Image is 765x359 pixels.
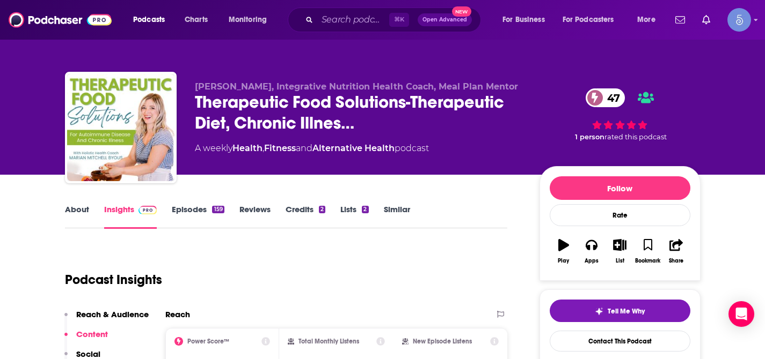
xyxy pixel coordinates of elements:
button: Show profile menu [727,8,751,32]
h2: Reach [165,309,190,319]
a: Lists2 [340,204,368,229]
p: Reach & Audience [76,309,149,319]
div: 159 [212,206,224,213]
a: Contact This Podcast [550,331,690,351]
button: Reach & Audience [64,309,149,329]
input: Search podcasts, credits, & more... [317,11,389,28]
div: A weekly podcast [195,142,429,155]
span: and [296,143,312,153]
span: More [637,12,655,27]
a: Alternative Health [312,143,395,153]
span: Open Advanced [422,17,467,23]
a: Similar [384,204,410,229]
span: 47 [596,88,625,107]
span: Monitoring [229,12,267,27]
a: Show notifications dropdown [671,11,689,29]
div: Search podcasts, credits, & more... [298,8,491,32]
h1: Podcast Insights [65,272,162,288]
button: open menu [630,11,669,28]
div: 47 1 personrated this podcast [540,81,701,148]
h2: Total Monthly Listens [298,338,359,345]
div: Bookmark [635,258,660,264]
div: Share [669,258,683,264]
button: Content [64,329,108,349]
span: For Business [502,12,545,27]
img: Podchaser Pro [139,206,157,214]
button: open menu [556,11,630,28]
a: About [65,204,89,229]
div: 2 [362,206,368,213]
button: open menu [126,11,179,28]
button: open menu [221,11,281,28]
button: Open AdvancedNew [418,13,472,26]
h2: Power Score™ [187,338,229,345]
img: Therapeutic Food Solutions-Therapeutic Diet, Chronic Illness, Autoimmune, Food Solutions, Go Pale... [67,74,174,181]
button: Bookmark [634,232,662,271]
p: Content [76,329,108,339]
img: Podchaser - Follow, Share and Rate Podcasts [9,10,112,30]
a: InsightsPodchaser Pro [104,204,157,229]
a: Fitness [264,143,296,153]
span: For Podcasters [563,12,614,27]
div: Play [558,258,569,264]
img: User Profile [727,8,751,32]
a: Credits2 [286,204,325,229]
button: List [606,232,633,271]
button: tell me why sparkleTell Me Why [550,300,690,322]
button: Play [550,232,578,271]
span: 1 person [575,133,604,141]
img: tell me why sparkle [595,307,603,316]
span: New [452,6,471,17]
button: Apps [578,232,606,271]
div: Rate [550,204,690,226]
span: Tell Me Why [608,307,645,316]
a: Charts [178,11,214,28]
span: Podcasts [133,12,165,27]
span: rated this podcast [604,133,667,141]
button: Follow [550,176,690,200]
div: Apps [585,258,599,264]
button: Share [662,232,690,271]
span: Charts [185,12,208,27]
span: Logged in as Spiral5-G1 [727,8,751,32]
div: 2 [319,206,325,213]
a: 47 [586,88,625,107]
div: Open Intercom Messenger [728,301,754,327]
a: Reviews [239,204,271,229]
a: Health [232,143,263,153]
a: Episodes159 [172,204,224,229]
span: , [263,143,264,153]
div: List [616,258,624,264]
span: ⌘ K [389,13,409,27]
a: Show notifications dropdown [698,11,715,29]
button: open menu [495,11,558,28]
p: Social [76,349,100,359]
span: [PERSON_NAME], Integrative Nutrition Health Coach, Meal Plan Mentor [195,81,518,92]
h2: New Episode Listens [413,338,472,345]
